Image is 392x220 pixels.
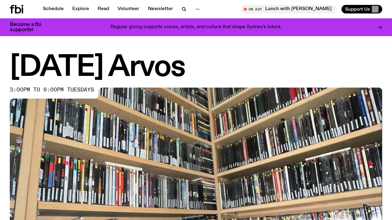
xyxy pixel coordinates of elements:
[341,5,382,13] button: Support Us
[10,22,49,32] h3: Become a fbi supporter
[10,88,94,92] span: 3:00pm to 6:00pm tuesdays
[111,24,282,30] p: Regular giving supports voices, artists, and culture that shape Sydney’s future.
[241,5,337,13] button: On AirLunch with [PERSON_NAME]
[10,54,382,81] h1: [DATE] Arvos
[94,5,113,13] a: Read
[39,5,67,13] a: Schedule
[114,5,143,13] a: Volunteer
[144,5,177,13] a: Newsletter
[69,5,93,13] a: Explore
[345,6,370,12] span: Support Us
